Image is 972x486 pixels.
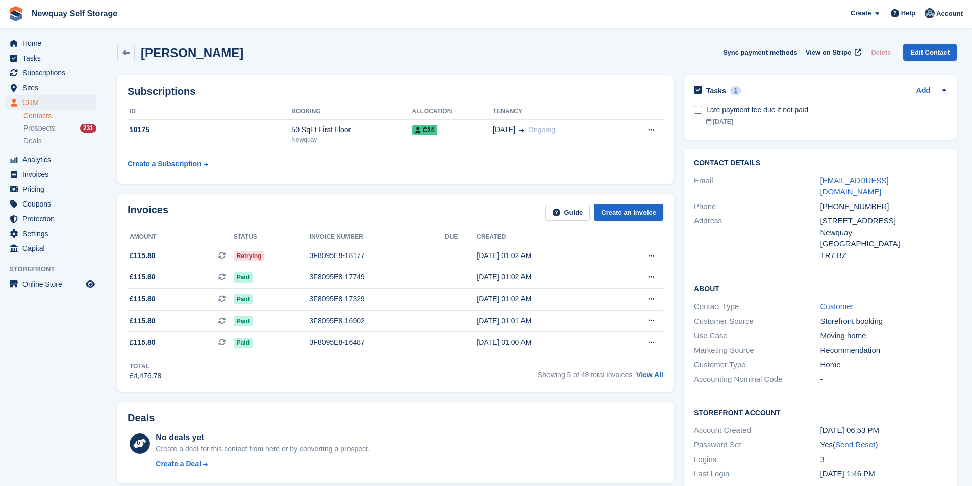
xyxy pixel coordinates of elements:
[156,431,369,444] div: No deals yet
[156,458,369,469] a: Create a Deal
[22,167,84,182] span: Invoices
[820,425,946,437] div: [DATE] 06:53 PM
[694,330,820,342] div: Use Case
[694,374,820,386] div: Accounting Nominal Code
[5,212,96,226] a: menu
[5,182,96,196] a: menu
[156,458,201,469] div: Create a Deal
[477,229,611,245] th: Created
[820,454,946,466] div: 3
[310,250,445,261] div: 3F8095E8-18177
[22,81,84,95] span: Sites
[545,204,590,221] a: Guide
[22,152,84,167] span: Analytics
[5,95,96,110] a: menu
[820,201,946,213] div: [PHONE_NUMBER]
[128,155,208,173] a: Create a Subscription
[694,283,946,293] h2: About
[916,85,930,97] a: Add
[130,294,156,304] span: £115.80
[694,215,820,261] div: Address
[694,175,820,198] div: Email
[706,86,726,95] h2: Tasks
[412,125,437,135] span: C24
[820,316,946,327] div: Storefront booking
[694,301,820,313] div: Contact Type
[22,51,84,65] span: Tasks
[802,44,863,61] a: View on Stripe
[22,182,84,196] span: Pricing
[310,337,445,348] div: 3F8095E8-16487
[128,204,168,221] h2: Invoices
[706,117,946,126] div: [DATE]
[925,8,935,18] img: Colette Pearce
[22,95,84,110] span: CRM
[84,278,96,290] a: Preview store
[234,272,253,283] span: Paid
[820,439,946,451] div: Yes
[234,294,253,304] span: Paid
[128,86,663,97] h2: Subscriptions
[5,152,96,167] a: menu
[477,337,611,348] div: [DATE] 01:00 AM
[130,316,156,326] span: £115.80
[130,362,161,371] div: Total
[806,47,851,58] span: View on Stripe
[694,468,820,480] div: Last Login
[694,359,820,371] div: Customer Type
[28,5,121,22] a: Newquay Self Storage
[128,229,234,245] th: Amount
[901,8,915,18] span: Help
[310,272,445,283] div: 3F8095E8-17749
[23,111,96,121] a: Contacts
[8,6,23,21] img: stora-icon-8386f47178a22dfd0bd8f6a31ec36ba5ce8667c1dd55bd0f319d3a0aa187defe.svg
[5,226,96,241] a: menu
[130,337,156,348] span: £115.80
[835,440,875,449] a: Send Reset
[128,124,291,135] div: 10175
[23,123,96,134] a: Prospects 231
[867,44,895,61] button: Delete
[694,407,946,417] h2: Storefront Account
[412,104,493,120] th: Allocation
[833,440,878,449] span: ( )
[23,123,55,133] span: Prospects
[538,371,632,379] span: Showing 5 of 48 total invoices
[706,99,946,132] a: Late payment fee due if not paid [DATE]
[291,124,412,135] div: 50 SqFt First Floor
[9,264,102,274] span: Storefront
[820,330,946,342] div: Moving home
[128,159,202,169] div: Create a Subscription
[234,229,310,245] th: Status
[636,371,663,379] a: View All
[5,66,96,80] a: menu
[694,425,820,437] div: Account Created
[730,86,742,95] div: 1
[528,125,555,134] span: Ongoing
[310,229,445,245] th: Invoice number
[22,212,84,226] span: Protection
[291,135,412,144] div: Newquay
[141,46,243,60] h2: [PERSON_NAME]
[22,277,84,291] span: Online Store
[477,316,611,326] div: [DATE] 01:01 AM
[5,277,96,291] a: menu
[5,241,96,255] a: menu
[706,105,946,115] div: Late payment fee due if not paid
[234,316,253,326] span: Paid
[5,51,96,65] a: menu
[820,238,946,250] div: [GEOGRAPHIC_DATA]
[23,136,96,146] a: Deals
[694,439,820,451] div: Password Set
[23,136,42,146] span: Deals
[820,227,946,239] div: Newquay
[820,215,946,227] div: [STREET_ADDRESS]
[493,124,515,135] span: [DATE]
[310,294,445,304] div: 3F8095E8-17329
[22,241,84,255] span: Capital
[22,226,84,241] span: Settings
[820,345,946,356] div: Recommendation
[936,9,963,19] span: Account
[694,316,820,327] div: Customer Source
[130,272,156,283] span: £115.80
